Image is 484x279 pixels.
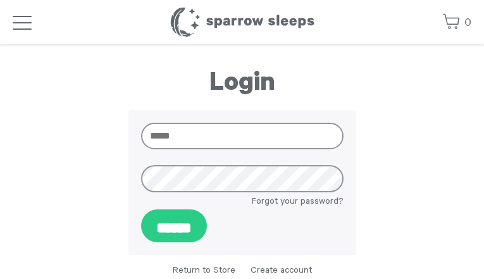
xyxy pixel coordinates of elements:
[251,266,312,276] a: Create account
[442,9,471,37] a: 0
[170,6,315,38] h1: Sparrow Sleeps
[173,266,235,276] a: Return to Store
[252,195,344,209] a: Forgot your password?
[128,70,356,101] h1: Login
